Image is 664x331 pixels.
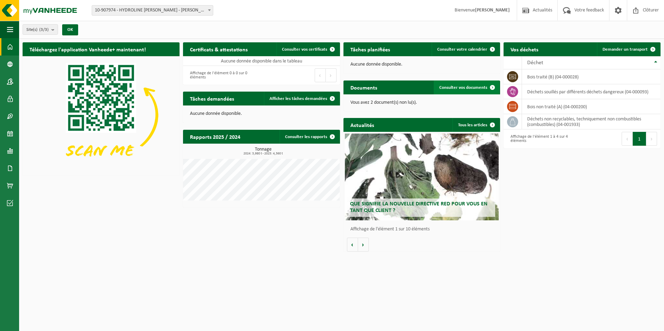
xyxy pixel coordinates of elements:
button: Previous [315,68,326,82]
h2: Certificats & attestations [183,42,255,56]
div: Affichage de l'élément 1 à 4 sur 4 éléments [507,131,579,146]
button: Next [646,132,657,146]
span: Consulter vos documents [439,85,487,90]
h2: Tâches demandées [183,92,241,105]
span: Afficher les tâches demandées [269,96,327,101]
p: Aucune donnée disponible. [350,62,493,67]
h2: Actualités [343,118,381,131]
a: Demander un transport [597,42,660,56]
a: Tous les articles [453,118,499,132]
button: Volgende [358,238,369,252]
a: Consulter votre calendrier [432,42,499,56]
td: déchets souillés par différents déchets dangereux (04-000093) [522,84,661,99]
count: (3/3) [39,27,49,32]
span: Consulter vos certificats [282,47,327,52]
h3: Tonnage [186,147,340,155]
a: Consulter les rapports [280,130,339,144]
td: bois non traité (A) (04-000200) [522,99,661,114]
span: Déchet [527,60,543,66]
a: Consulter vos certificats [276,42,339,56]
button: 1 [633,132,646,146]
span: Site(s) [26,25,49,35]
p: Aucune donnée disponible. [190,111,333,116]
a: Que signifie la nouvelle directive RED pour vous en tant que client ? [345,134,499,220]
p: Vous avez 2 document(s) non lu(s). [350,100,493,105]
a: Consulter vos documents [434,80,499,94]
td: déchets non recyclables, techniquement non combustibles (combustibles) (04-001933) [522,114,661,129]
div: Affichage de l'élément 0 à 0 sur 0 éléments [186,68,258,83]
span: Demander un transport [603,47,648,52]
h2: Documents [343,80,384,94]
span: Que signifie la nouvelle directive RED pour vous en tant que client ? [350,201,488,213]
span: 2024: 3,980 t - 2025: 4,360 t [186,152,340,155]
button: Vorige [347,238,358,252]
h2: Téléchargez l'application Vanheede+ maintenant! [23,42,153,56]
a: Afficher les tâches demandées [264,92,339,105]
span: Consulter votre calendrier [437,47,487,52]
button: Site(s)(3/3) [23,24,58,35]
span: 10-907974 - HYDROLINE BILLY BERCLAU - BILLY BERCLAU [92,6,213,15]
strong: [PERSON_NAME] [475,8,510,13]
span: 10-907974 - HYDROLINE BILLY BERCLAU - BILLY BERCLAU [92,5,213,16]
td: Aucune donnée disponible dans le tableau [183,56,340,66]
button: Next [326,68,337,82]
p: Affichage de l'élément 1 sur 10 éléments [350,227,497,232]
button: OK [62,24,78,35]
td: bois traité (B) (04-000028) [522,69,661,84]
img: Download de VHEPlus App [23,56,180,174]
button: Previous [622,132,633,146]
h2: Tâches planifiées [343,42,397,56]
h2: Vos déchets [504,42,545,56]
h2: Rapports 2025 / 2024 [183,130,247,143]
